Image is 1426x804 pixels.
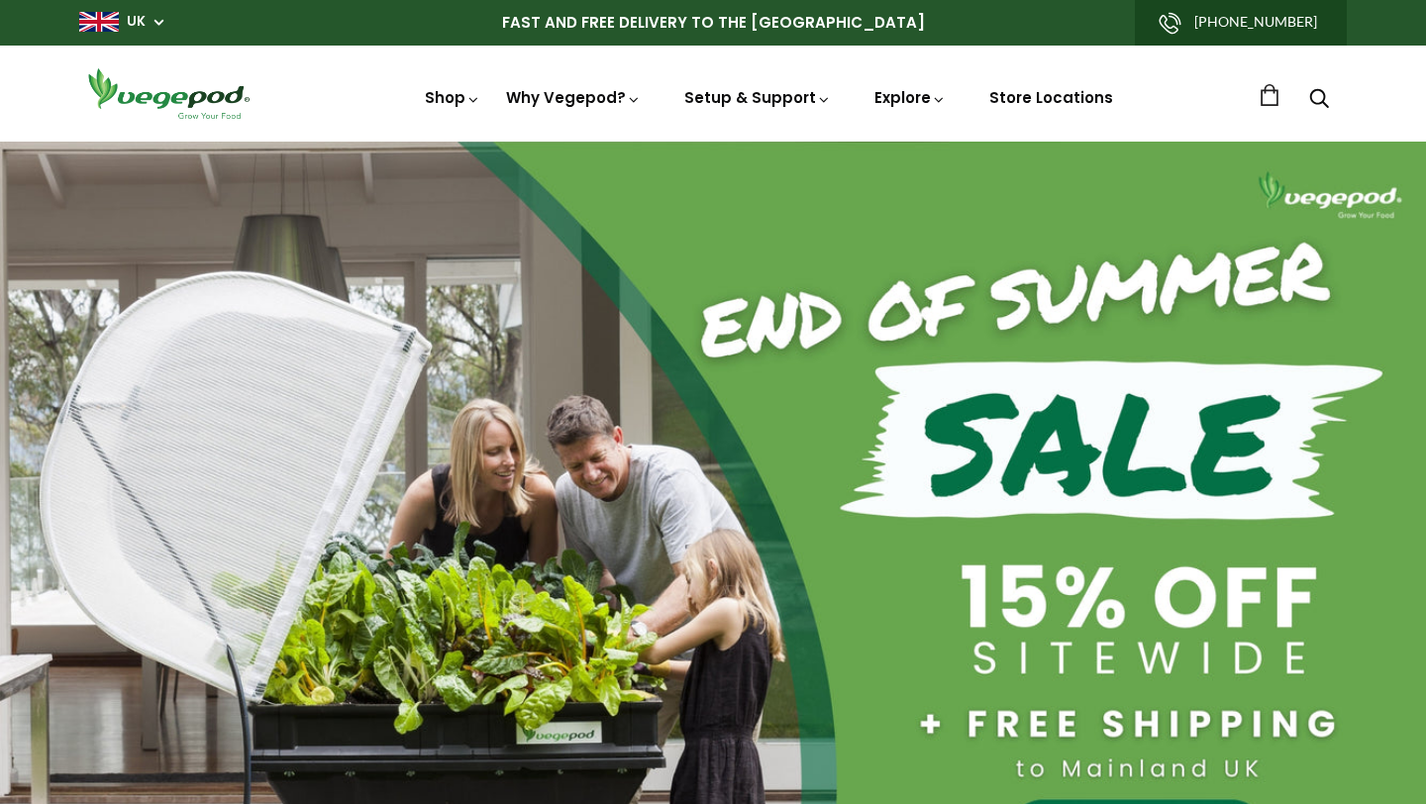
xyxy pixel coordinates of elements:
a: Explore [874,87,946,108]
a: Search [1309,90,1329,111]
a: Why Vegepod? [506,87,641,108]
a: Store Locations [989,87,1113,108]
a: UK [127,12,146,32]
img: Vegepod [79,65,257,122]
img: gb_large.png [79,12,119,32]
a: Shop [425,87,480,108]
a: Setup & Support [684,87,831,108]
